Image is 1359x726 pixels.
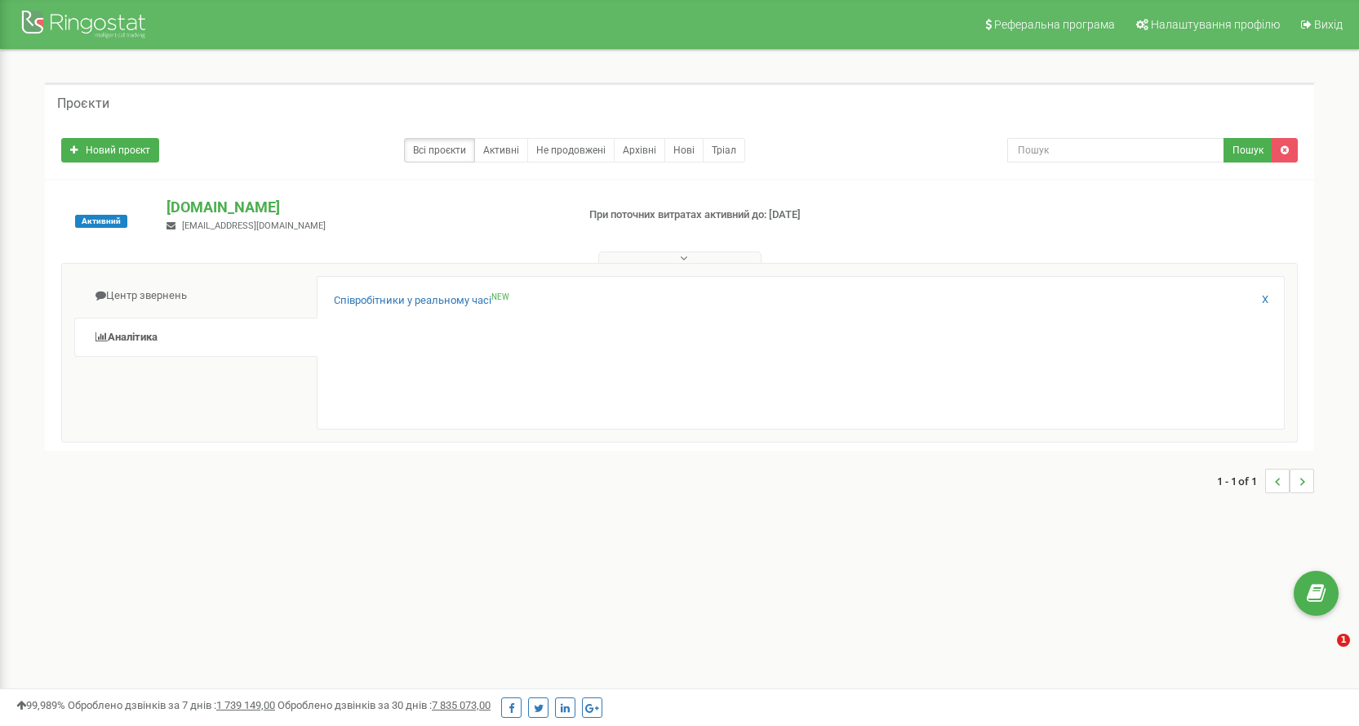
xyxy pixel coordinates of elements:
span: Вихід [1314,18,1343,31]
button: Пошук [1224,138,1272,163]
a: Аналiтика [74,318,318,358]
a: X [1262,292,1268,308]
span: Реферальна програма [994,18,1115,31]
a: Співробітники у реальному часіNEW [334,293,509,309]
span: [EMAIL_ADDRESS][DOMAIN_NAME] [182,220,326,231]
a: Тріал [703,138,745,163]
span: 1 - 1 of 1 [1217,469,1265,493]
h5: Проєкти [57,96,109,111]
p: При поточних витратах активний до: [DATE] [589,207,880,223]
sup: NEW [491,292,509,301]
a: Не продовжені [527,138,615,163]
a: Активні [474,138,528,163]
u: 1 739 149,00 [216,699,275,711]
span: Налаштування профілю [1151,18,1280,31]
a: Новий проєкт [61,138,159,163]
span: Оброблено дзвінків за 7 днів : [68,699,275,711]
span: Оброблено дзвінків за 30 днів : [278,699,491,711]
a: Нові [664,138,704,163]
input: Пошук [1007,138,1224,163]
a: Архівні [614,138,665,163]
p: [DOMAIN_NAME] [167,197,562,218]
a: Центр звернень [74,276,318,316]
u: 7 835 073,00 [432,699,491,711]
span: 99,989% [16,699,65,711]
a: Всі проєкти [404,138,475,163]
iframe: Intercom live chat [1303,634,1343,673]
span: 1 [1337,634,1350,647]
span: Активний [75,215,127,228]
nav: ... [1217,452,1314,510]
